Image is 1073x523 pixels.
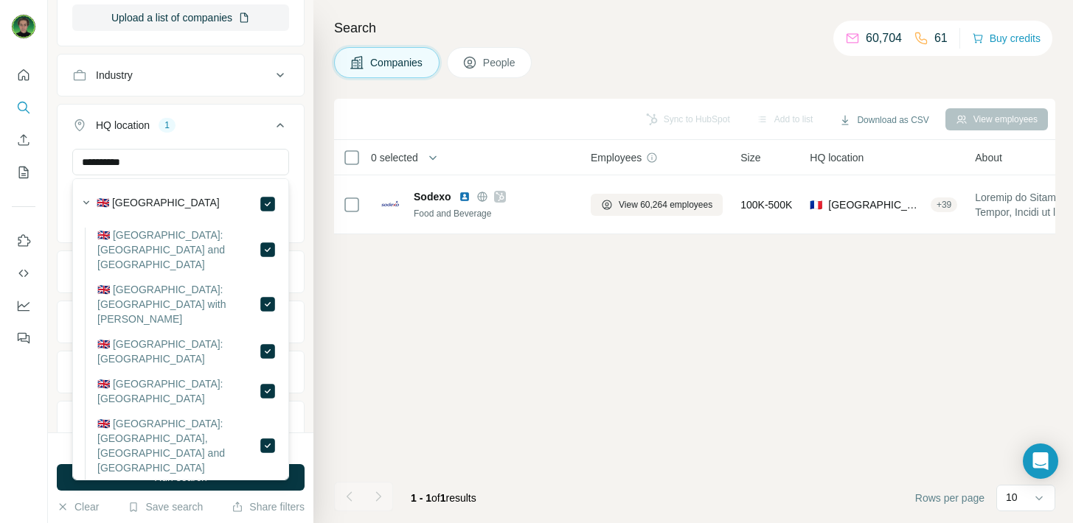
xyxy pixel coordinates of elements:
button: Download as CSV [829,109,939,131]
span: People [483,55,517,70]
div: + 39 [931,198,957,211]
label: 🇬🇧 [GEOGRAPHIC_DATA]: [GEOGRAPHIC_DATA] [97,337,259,366]
button: Annual revenue ($) [58,254,304,289]
span: Rows per page [915,491,985,505]
span: HQ location [810,150,864,165]
span: Employees [591,150,642,165]
span: Companies [370,55,424,70]
button: Enrich CSV [12,127,35,153]
div: 1 [159,119,176,132]
label: 🇬🇧 [GEOGRAPHIC_DATA]: [GEOGRAPHIC_DATA], [GEOGRAPHIC_DATA] and [GEOGRAPHIC_DATA] [97,416,259,475]
p: 60,704 [866,29,902,47]
button: HQ location1 [58,108,304,149]
button: Quick start [12,62,35,88]
label: 🇬🇧 [GEOGRAPHIC_DATA]: [GEOGRAPHIC_DATA] and [GEOGRAPHIC_DATA] [97,228,259,272]
button: Upload a list of companies [72,4,289,31]
button: My lists [12,159,35,186]
div: Food and Beverage [414,207,573,220]
button: View 60,264 employees [591,194,723,216]
span: 0 selected [371,150,418,165]
span: of [431,492,440,504]
span: 🇫🇷 [810,197,822,212]
label: 🇬🇧 [GEOGRAPHIC_DATA]: [GEOGRAPHIC_DATA] [97,376,259,406]
div: Industry [96,68,133,83]
p: 10 [1006,490,1018,505]
span: 1 - 1 [411,492,431,504]
button: Industry [58,57,304,93]
span: results [411,492,476,504]
span: Size [740,150,760,165]
span: 100K-500K [740,197,792,212]
button: Search [12,94,35,121]
button: Technologies [58,354,304,390]
span: View 60,264 employees [619,198,712,211]
button: Use Surfe on LinkedIn [12,228,35,254]
button: Save search [128,499,203,514]
img: LinkedIn logo [459,191,470,203]
label: 🇬🇧 [GEOGRAPHIC_DATA]: [GEOGRAPHIC_DATA] with [PERSON_NAME] [97,282,259,326]
img: Avatar [12,15,35,38]
span: 1 [440,492,446,504]
button: Run search [57,464,305,491]
div: HQ location [96,118,150,133]
img: Logo of Sodexo [378,193,402,217]
span: [GEOGRAPHIC_DATA], [GEOGRAPHIC_DATA] [828,197,925,212]
button: Share filters [232,499,305,514]
label: 🇬🇧 [GEOGRAPHIC_DATA] [97,195,220,213]
h4: Search [334,18,1055,38]
div: Open Intercom Messenger [1023,443,1058,479]
span: About [975,150,1002,165]
p: 61 [934,29,948,47]
button: Dashboard [12,292,35,319]
button: Feedback [12,325,35,351]
button: Keywords [58,404,304,440]
button: Clear [57,499,99,514]
button: Employees (size) [58,304,304,340]
button: Use Surfe API [12,260,35,287]
button: Buy credits [972,28,1041,49]
span: Sodexo [414,189,451,204]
